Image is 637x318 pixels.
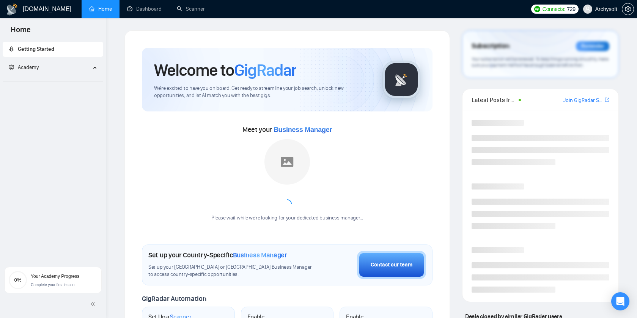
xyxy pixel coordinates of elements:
[127,6,162,12] a: dashboardDashboard
[6,3,18,16] img: logo
[18,46,54,52] span: Getting Started
[148,264,315,278] span: Set up your [GEOGRAPHIC_DATA] or [GEOGRAPHIC_DATA] Business Manager to access country-specific op...
[563,96,603,105] a: Join GigRadar Slack Community
[382,61,420,99] img: gigradar-logo.png
[472,40,509,53] span: Subscription
[9,64,39,70] span: Academy
[264,139,310,185] img: placeholder.png
[154,60,296,80] h1: Welcome to
[611,292,629,310] div: Open Intercom Messenger
[543,5,565,13] span: Connects:
[605,96,609,103] a: export
[90,300,98,308] span: double-left
[371,261,412,269] div: Contact our team
[9,64,14,70] span: fund-projection-screen
[9,277,27,282] span: 0%
[142,295,206,303] span: GigRadar Automation
[3,78,103,83] li: Academy Homepage
[274,126,332,133] span: Business Manager
[567,5,575,13] span: 729
[282,198,293,210] span: loading
[472,95,516,105] span: Latest Posts from the GigRadar Community
[233,251,287,259] span: Business Manager
[622,3,634,15] button: setting
[177,6,205,12] a: searchScanner
[3,42,103,57] li: Getting Started
[357,251,426,279] button: Contact our team
[89,6,112,12] a: homeHome
[242,125,332,134] span: Meet your
[5,24,37,40] span: Home
[31,283,75,287] span: Complete your first lesson
[472,56,608,68] span: Your subscription will be renewed. To keep things running smoothly, make sure your payment method...
[31,274,79,279] span: Your Academy Progress
[148,251,287,259] h1: Set up your Country-Specific
[154,85,370,99] span: We're excited to have you on board. Get ready to streamline your job search, unlock new opportuni...
[622,6,634,12] a: setting
[234,60,296,80] span: GigRadar
[576,41,609,51] div: Reminder
[9,46,14,52] span: rocket
[585,6,590,12] span: user
[18,64,39,70] span: Academy
[207,215,367,222] div: Please wait while we're looking for your dedicated business manager...
[605,97,609,103] span: export
[534,6,540,12] img: upwork-logo.png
